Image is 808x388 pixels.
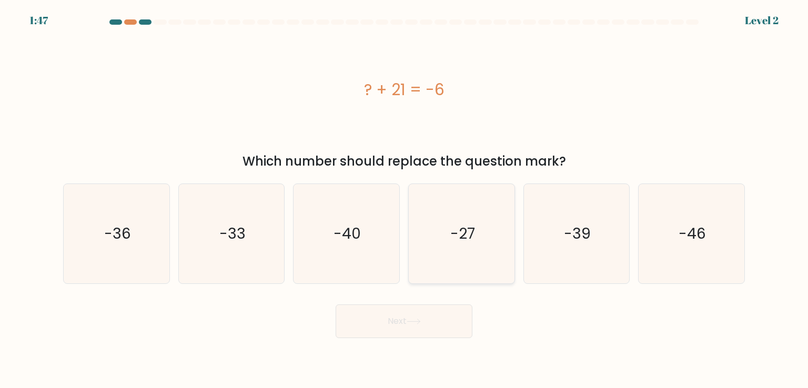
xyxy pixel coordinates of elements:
text: -39 [564,223,591,244]
div: 1:47 [29,13,48,28]
text: -46 [679,223,706,244]
text: -40 [334,223,361,244]
div: ? + 21 = -6 [63,78,745,101]
text: -36 [104,223,131,244]
button: Next [336,304,472,338]
div: Which number should replace the question mark? [69,152,739,171]
text: -27 [450,223,475,244]
div: Level 2 [745,13,779,28]
text: -33 [219,223,246,244]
